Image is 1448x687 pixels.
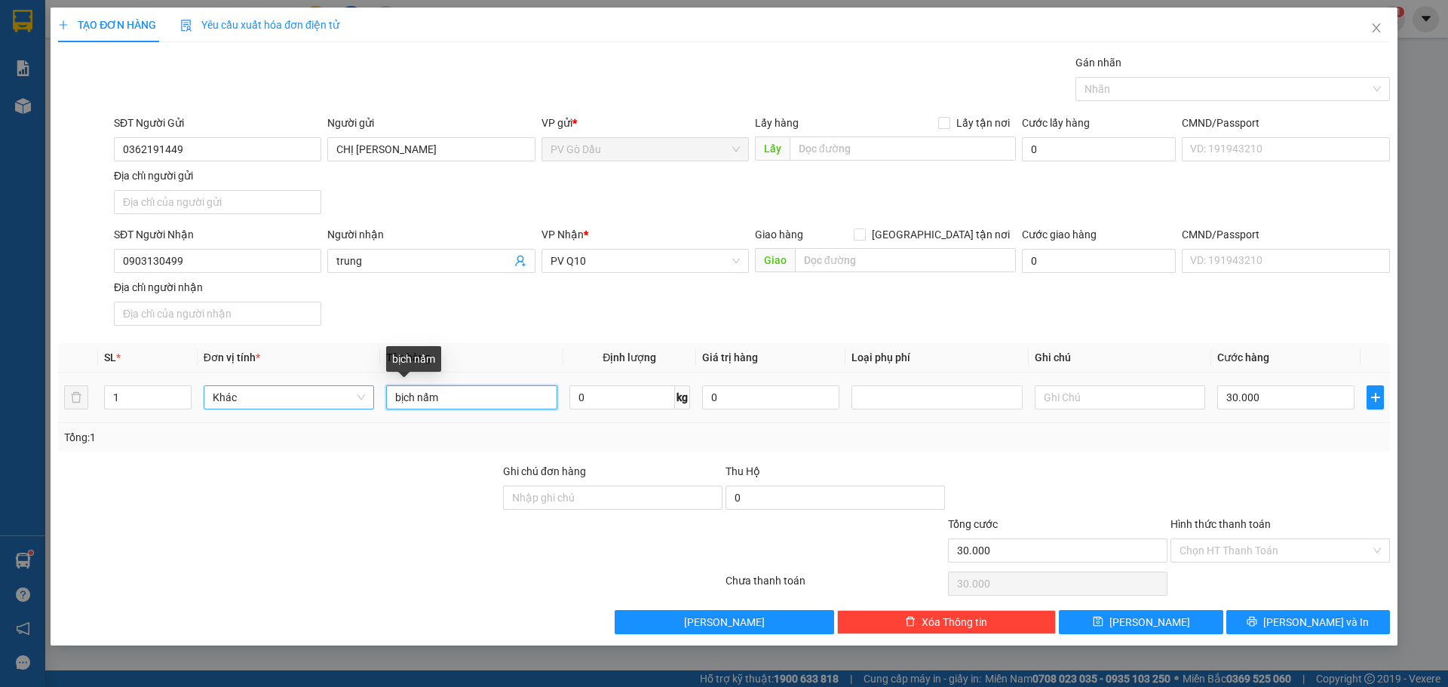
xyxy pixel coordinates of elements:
[755,248,795,272] span: Giao
[866,226,1016,243] span: [GEOGRAPHIC_DATA] tận nơi
[386,346,441,372] div: bịch nấm
[180,20,192,32] img: icon
[1367,385,1383,409] button: plus
[64,385,88,409] button: delete
[141,56,630,75] li: Hotline: 1900 8153
[1226,610,1390,634] button: printer[PERSON_NAME] và In
[1022,137,1176,161] input: Cước lấy hàng
[58,19,156,31] span: TẠO ĐƠN HÀNG
[1022,228,1097,241] label: Cước giao hàng
[541,228,584,241] span: VP Nhận
[950,115,1016,131] span: Lấy tận nơi
[726,465,760,477] span: Thu Hộ
[905,616,916,628] span: delete
[845,343,1028,373] th: Loại phụ phí
[1075,57,1121,69] label: Gán nhãn
[141,37,630,56] li: [STREET_ADDRESS][PERSON_NAME]. [GEOGRAPHIC_DATA], Tỉnh [GEOGRAPHIC_DATA]
[114,302,321,326] input: Địa chỉ của người nhận
[541,115,749,131] div: VP gửi
[755,136,790,161] span: Lấy
[327,115,535,131] div: Người gửi
[114,190,321,214] input: Địa chỉ của người gửi
[327,226,535,243] div: Người nhận
[603,351,656,363] span: Định lượng
[104,351,116,363] span: SL
[386,385,557,409] input: VD: Bàn, Ghế
[1109,614,1190,630] span: [PERSON_NAME]
[114,115,321,131] div: SĐT Người Gửi
[948,518,998,530] span: Tổng cước
[837,610,1057,634] button: deleteXóa Thông tin
[1263,614,1369,630] span: [PERSON_NAME] và In
[702,385,839,409] input: 0
[114,167,321,184] div: Địa chỉ người gửi
[675,385,690,409] span: kg
[503,486,722,510] input: Ghi chú đơn hàng
[1059,610,1223,634] button: save[PERSON_NAME]
[503,465,586,477] label: Ghi chú đơn hàng
[64,429,559,446] div: Tổng: 1
[755,117,799,129] span: Lấy hàng
[1093,616,1103,628] span: save
[180,19,339,31] span: Yêu cầu xuất hóa đơn điện tử
[1170,518,1271,530] label: Hình thức thanh toán
[1247,616,1257,628] span: printer
[1029,343,1211,373] th: Ghi chú
[213,386,365,409] span: Khác
[795,248,1016,272] input: Dọc đường
[702,351,758,363] span: Giá trị hàng
[1022,249,1176,273] input: Cước giao hàng
[1182,115,1389,131] div: CMND/Passport
[615,610,834,634] button: [PERSON_NAME]
[755,228,803,241] span: Giao hàng
[1367,391,1382,403] span: plus
[58,20,69,30] span: plus
[1182,226,1389,243] div: CMND/Passport
[1370,22,1382,34] span: close
[724,572,946,599] div: Chưa thanh toán
[551,138,740,161] span: PV Gò Dầu
[204,351,260,363] span: Đơn vị tính
[684,614,765,630] span: [PERSON_NAME]
[19,19,94,94] img: logo.jpg
[1217,351,1269,363] span: Cước hàng
[514,255,526,267] span: user-add
[1035,385,1205,409] input: Ghi Chú
[551,250,740,272] span: PV Q10
[790,136,1016,161] input: Dọc đường
[114,279,321,296] div: Địa chỉ người nhận
[1022,117,1090,129] label: Cước lấy hàng
[1355,8,1397,50] button: Close
[114,226,321,243] div: SĐT Người Nhận
[922,614,987,630] span: Xóa Thông tin
[19,109,169,134] b: GỬI : PV Gò Dầu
